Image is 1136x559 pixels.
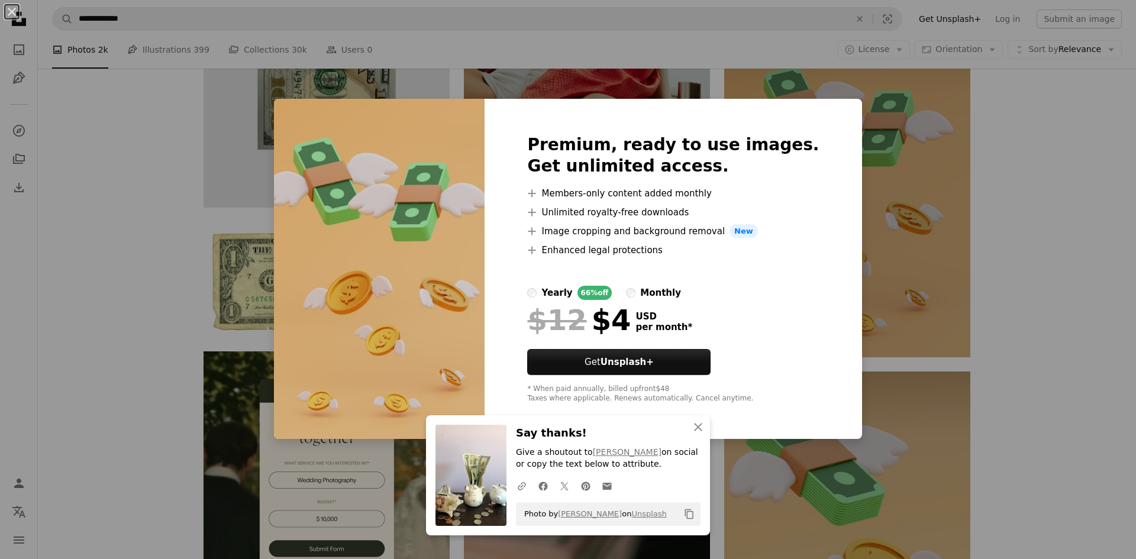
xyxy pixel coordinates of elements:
[541,286,572,300] div: yearly
[527,305,586,335] span: $12
[527,349,711,375] button: GetUnsplash+
[518,505,667,524] span: Photo by on
[274,99,485,440] img: premium_photo-1677265809049-79dea23980bc
[626,288,635,298] input: monthly
[527,288,537,298] input: yearly66%off
[558,509,622,518] a: [PERSON_NAME]
[516,425,701,442] h3: Say thanks!
[527,305,631,335] div: $4
[527,243,819,257] li: Enhanced legal protections
[516,447,701,470] p: Give a shoutout to on social or copy the text below to attribute.
[527,384,819,403] div: * When paid annually, billed upfront $48 Taxes where applicable. Renews automatically. Cancel any...
[631,509,666,518] a: Unsplash
[527,205,819,219] li: Unlimited royalty-free downloads
[527,134,819,177] h2: Premium, ready to use images. Get unlimited access.
[575,474,596,497] a: Share on Pinterest
[635,322,692,332] span: per month *
[593,447,661,457] a: [PERSON_NAME]
[532,474,554,497] a: Share on Facebook
[596,474,618,497] a: Share over email
[730,224,758,238] span: New
[527,186,819,201] li: Members-only content added monthly
[635,311,692,322] span: USD
[679,504,699,524] button: Copy to clipboard
[577,286,612,300] div: 66% off
[640,286,681,300] div: monthly
[554,474,575,497] a: Share on Twitter
[601,357,654,367] strong: Unsplash+
[527,224,819,238] li: Image cropping and background removal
